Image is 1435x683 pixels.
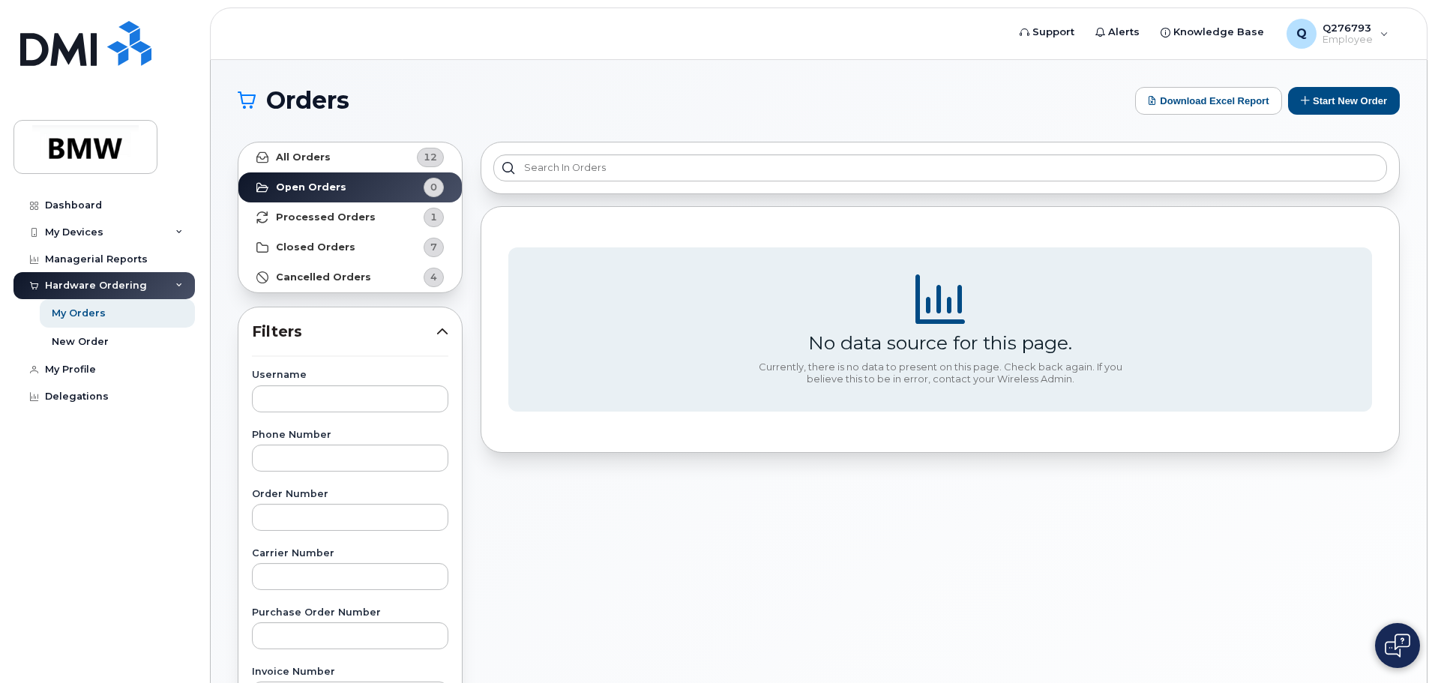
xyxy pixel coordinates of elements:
a: Closed Orders7 [238,232,462,262]
strong: Cancelled Orders [276,271,371,283]
a: Processed Orders1 [238,202,462,232]
strong: All Orders [276,151,331,163]
a: Cancelled Orders4 [238,262,462,292]
label: Phone Number [252,430,448,440]
label: Order Number [252,490,448,499]
button: Download Excel Report [1135,87,1282,115]
label: Invoice Number [252,667,448,677]
span: 7 [430,240,437,254]
span: 0 [430,180,437,194]
label: Carrier Number [252,549,448,559]
a: All Orders12 [238,142,462,172]
span: Orders [266,89,349,112]
span: 12 [424,150,437,164]
span: 1 [430,210,437,224]
span: 4 [430,270,437,284]
strong: Closed Orders [276,241,355,253]
strong: Processed Orders [276,211,376,223]
label: Username [252,370,448,380]
strong: Open Orders [276,181,346,193]
label: Purchase Order Number [252,608,448,618]
button: Start New Order [1288,87,1400,115]
div: Currently, there is no data to present on this page. Check back again. If you believe this to be ... [753,361,1128,385]
span: Filters [252,321,436,343]
a: Open Orders0 [238,172,462,202]
div: No data source for this page. [808,331,1072,354]
input: Search in orders [493,154,1387,181]
img: Open chat [1385,634,1410,658]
